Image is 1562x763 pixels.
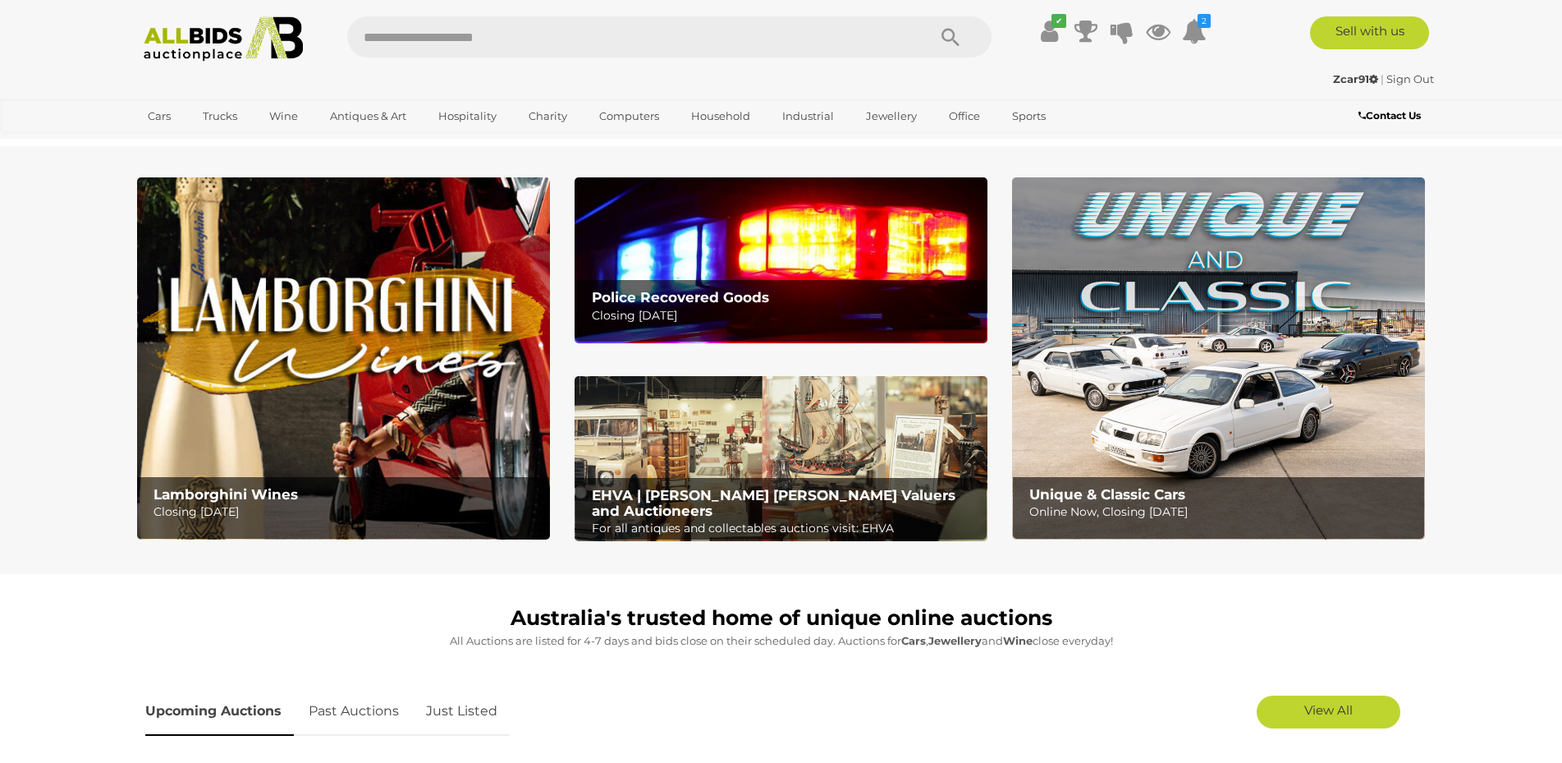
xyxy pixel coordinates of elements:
[901,634,926,647] strong: Cars
[1310,16,1429,49] a: Sell with us
[428,103,507,130] a: Hospitality
[1038,16,1062,46] a: ✔
[1182,16,1207,46] a: 2
[135,16,313,62] img: Allbids.com.au
[518,103,578,130] a: Charity
[1012,177,1425,540] a: Unique & Classic Cars Unique & Classic Cars Online Now, Closing [DATE]
[137,177,550,540] img: Lamborghini Wines
[772,103,845,130] a: Industrial
[1304,702,1353,718] span: View All
[1051,14,1066,28] i: ✔
[296,687,411,736] a: Past Auctions
[1257,696,1400,729] a: View All
[1198,14,1211,28] i: 2
[1001,103,1056,130] a: Sports
[1012,177,1425,540] img: Unique & Classic Cars
[928,634,982,647] strong: Jewellery
[575,376,987,542] img: EHVA | Evans Hastings Valuers and Auctioneers
[938,103,991,130] a: Office
[592,289,769,306] b: Police Recovered Goods
[1358,109,1421,122] b: Contact Us
[1381,72,1384,85] span: |
[592,306,978,326] p: Closing [DATE]
[1333,72,1381,85] a: Zcar91
[592,487,955,519] b: EHVA | [PERSON_NAME] [PERSON_NAME] Valuers and Auctioneers
[319,103,417,130] a: Antiques & Art
[855,103,928,130] a: Jewellery
[592,518,978,539] p: For all antiques and collectables auctions visit: EHVA
[137,130,275,157] a: [GEOGRAPHIC_DATA]
[259,103,309,130] a: Wine
[145,687,294,736] a: Upcoming Auctions
[575,376,987,542] a: EHVA | Evans Hastings Valuers and Auctioneers EHVA | [PERSON_NAME] [PERSON_NAME] Valuers and Auct...
[589,103,670,130] a: Computers
[414,687,510,736] a: Just Listed
[575,177,987,342] a: Police Recovered Goods Police Recovered Goods Closing [DATE]
[680,103,761,130] a: Household
[145,632,1418,650] p: All Auctions are listed for 4-7 days and bids close on their scheduled day. Auctions for , and cl...
[909,16,992,57] button: Search
[145,607,1418,630] h1: Australia's trusted home of unique online auctions
[1386,72,1434,85] a: Sign Out
[1029,486,1185,503] b: Unique & Classic Cars
[1333,72,1378,85] strong: Zcar91
[192,103,248,130] a: Trucks
[153,486,298,503] b: Lamborghini Wines
[137,103,181,130] a: Cars
[137,177,550,540] a: Lamborghini Wines Lamborghini Wines Closing [DATE]
[1003,634,1033,647] strong: Wine
[1029,502,1416,522] p: Online Now, Closing [DATE]
[153,502,540,522] p: Closing [DATE]
[575,177,987,342] img: Police Recovered Goods
[1358,107,1425,125] a: Contact Us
